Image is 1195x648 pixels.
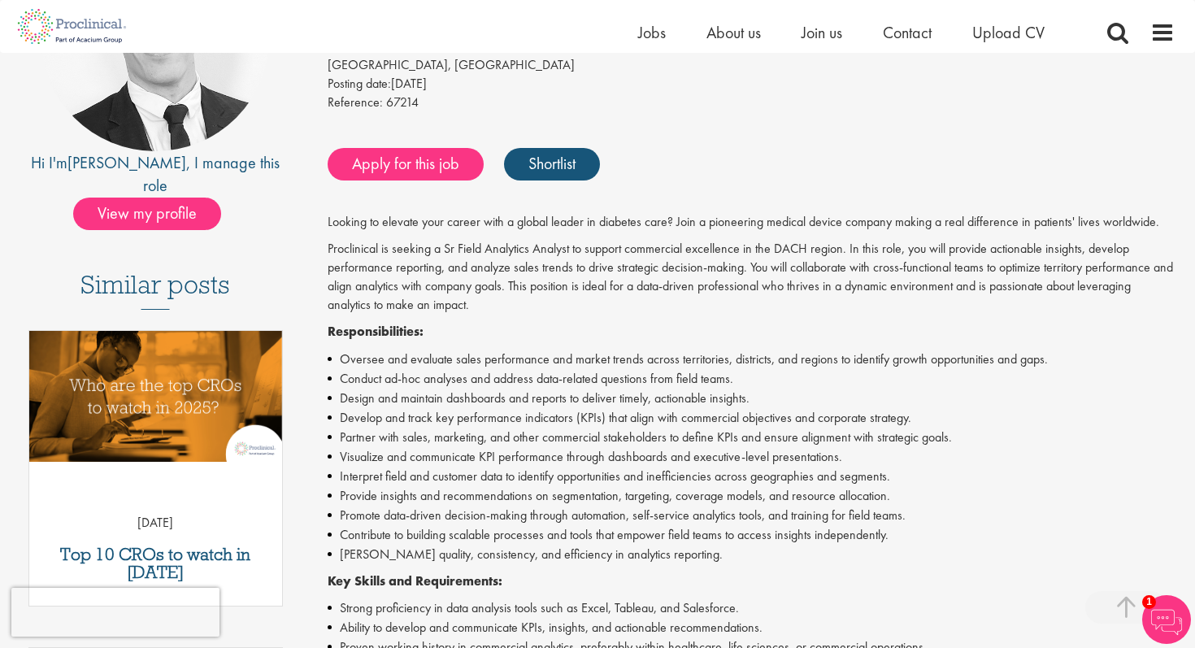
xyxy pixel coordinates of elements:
div: [DATE] [328,75,1175,94]
a: Link to a post [29,331,282,475]
span: View my profile [73,198,221,230]
p: Proclinical is seeking a Sr Field Analytics Analyst to support commercial excellence in the DACH ... [328,240,1175,314]
span: 1 [1142,595,1156,609]
a: View my profile [73,201,237,222]
strong: Key Skills and Requirements: [328,572,502,589]
a: Contact [883,22,932,43]
img: Chatbot [1142,595,1191,644]
li: Visualize and communicate KPI performance through dashboards and executive-level presentations. [328,447,1175,467]
a: Apply for this job [328,148,484,180]
span: 67214 [386,94,419,111]
img: Top 10 CROs 2025 | Proclinical [29,331,282,462]
span: Posting date: [328,75,391,92]
li: Provide insights and recommendations on segmentation, targeting, coverage models, and resource al... [328,486,1175,506]
p: [DATE] [29,514,282,533]
li: Ability to develop and communicate KPIs, insights, and actionable recommendations. [328,618,1175,637]
li: [PERSON_NAME] quality, consistency, and efficiency in analytics reporting. [328,545,1175,564]
li: Develop and track key performance indicators (KPIs) that align with commercial objectives and cor... [328,408,1175,428]
div: [GEOGRAPHIC_DATA], [GEOGRAPHIC_DATA] [328,56,1175,75]
h3: Similar posts [80,271,230,310]
li: Conduct ad-hoc analyses and address data-related questions from field teams. [328,369,1175,389]
a: Upload CV [972,22,1045,43]
div: Hi I'm , I manage this role [20,151,291,198]
li: Oversee and evaluate sales performance and market trends across territories, districts, and regio... [328,350,1175,369]
a: Jobs [638,22,666,43]
a: Top 10 CROs to watch in [DATE] [37,546,274,581]
li: Design and maintain dashboards and reports to deliver timely, actionable insights. [328,389,1175,408]
a: Shortlist [504,148,600,180]
iframe: reCAPTCHA [11,588,219,637]
li: Interpret field and customer data to identify opportunities and inefficiencies across geographies... [328,467,1175,486]
li: Strong proficiency in data analysis tools such as Excel, Tableau, and Salesforce. [328,598,1175,618]
a: [PERSON_NAME] [67,152,186,173]
a: About us [706,22,761,43]
li: Partner with sales, marketing, and other commercial stakeholders to define KPIs and ensure alignm... [328,428,1175,447]
strong: Responsibilities: [328,323,424,340]
li: Promote data-driven decision-making through automation, self-service analytics tools, and trainin... [328,506,1175,525]
p: Looking to elevate your career with a global leader in diabetes care? Join a pioneering medical d... [328,213,1175,232]
a: Join us [802,22,842,43]
li: Contribute to building scalable processes and tools that empower field teams to access insights i... [328,525,1175,545]
label: Reference: [328,94,383,112]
